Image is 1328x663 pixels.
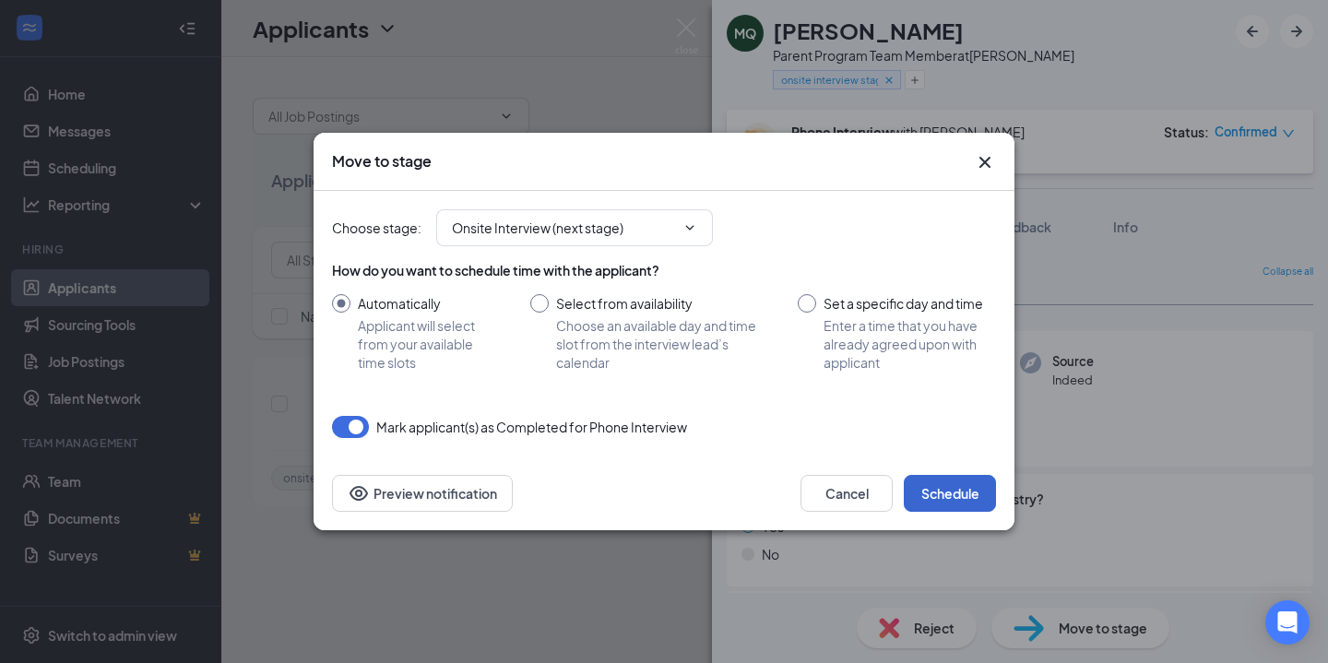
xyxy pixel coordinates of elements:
h3: Move to stage [332,151,432,172]
span: Mark applicant(s) as Completed for Phone Interview [376,416,687,438]
div: How do you want to schedule time with the applicant? [332,261,996,279]
button: Close [974,151,996,173]
svg: ChevronDown [682,220,697,235]
span: Choose stage : [332,218,421,238]
button: Preview notificationEye [332,475,513,512]
svg: Eye [348,482,370,504]
div: Open Intercom Messenger [1265,600,1310,645]
button: Cancel [800,475,893,512]
button: Schedule [904,475,996,512]
svg: Cross [974,151,996,173]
